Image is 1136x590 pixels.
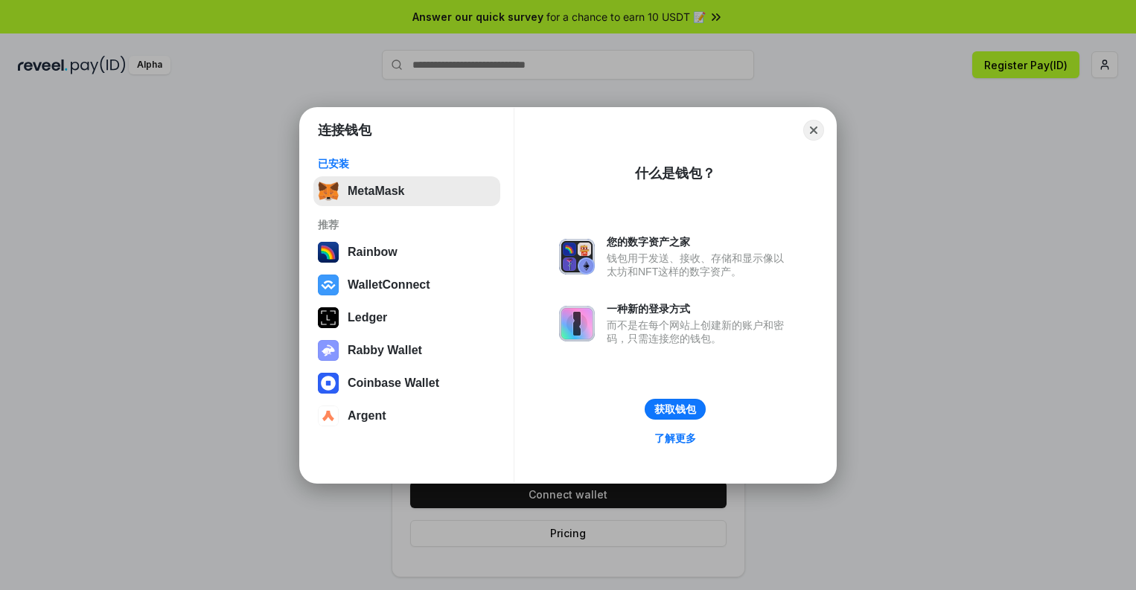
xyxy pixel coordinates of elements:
div: 推荐 [318,218,496,231]
div: Coinbase Wallet [348,376,439,390]
div: 钱包用于发送、接收、存储和显示像以太坊和NFT这样的数字资产。 [607,251,791,278]
img: svg+xml,%3Csvg%20xmlns%3D%22http%3A%2F%2Fwww.w3.org%2F2000%2Fsvg%22%20fill%3D%22none%22%20viewBox... [559,239,595,275]
div: MetaMask [348,185,404,198]
div: Rainbow [348,246,398,259]
button: Ledger [313,303,500,333]
img: svg+xml,%3Csvg%20xmlns%3D%22http%3A%2F%2Fwww.w3.org%2F2000%2Fsvg%22%20fill%3D%22none%22%20viewBox... [318,340,339,361]
div: 而不是在每个网站上创建新的账户和密码，只需连接您的钱包。 [607,318,791,345]
div: 一种新的登录方式 [607,302,791,315]
button: Rabby Wallet [313,336,500,365]
img: svg+xml,%3Csvg%20xmlns%3D%22http%3A%2F%2Fwww.w3.org%2F2000%2Fsvg%22%20fill%3D%22none%22%20viewBox... [559,306,595,342]
div: WalletConnect [348,278,430,292]
div: Rabby Wallet [348,344,422,357]
img: svg+xml,%3Csvg%20width%3D%2228%22%20height%3D%2228%22%20viewBox%3D%220%200%2028%2028%22%20fill%3D... [318,373,339,394]
img: svg+xml,%3Csvg%20xmlns%3D%22http%3A%2F%2Fwww.w3.org%2F2000%2Fsvg%22%20width%3D%2228%22%20height%3... [318,307,339,328]
img: svg+xml,%3Csvg%20width%3D%2228%22%20height%3D%2228%22%20viewBox%3D%220%200%2028%2028%22%20fill%3D... [318,275,339,295]
div: 什么是钱包？ [635,164,715,182]
button: Close [803,120,824,141]
a: 了解更多 [645,429,705,448]
button: MetaMask [313,176,500,206]
img: svg+xml,%3Csvg%20fill%3D%22none%22%20height%3D%2233%22%20viewBox%3D%220%200%2035%2033%22%20width%... [318,181,339,202]
div: 了解更多 [654,432,696,445]
div: Argent [348,409,386,423]
button: Argent [313,401,500,431]
h1: 连接钱包 [318,121,371,139]
button: 获取钱包 [645,399,706,420]
button: Rainbow [313,237,500,267]
div: 您的数字资产之家 [607,235,791,248]
img: svg+xml,%3Csvg%20width%3D%22120%22%20height%3D%22120%22%20viewBox%3D%220%200%20120%20120%22%20fil... [318,242,339,263]
button: Coinbase Wallet [313,368,500,398]
img: svg+xml,%3Csvg%20width%3D%2228%22%20height%3D%2228%22%20viewBox%3D%220%200%2028%2028%22%20fill%3D... [318,405,339,426]
button: WalletConnect [313,270,500,300]
div: Ledger [348,311,387,324]
div: 已安装 [318,157,496,170]
div: 获取钱包 [654,403,696,416]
